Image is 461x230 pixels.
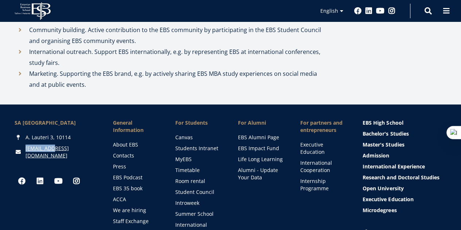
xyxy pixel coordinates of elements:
[113,207,161,214] a: We are hiring
[365,7,372,15] a: Linkedin
[363,174,446,181] a: Research and Doctoral Studies
[388,7,395,15] a: Instagram
[113,163,161,170] a: Press
[238,134,286,141] a: EBS Alumni Page
[15,174,29,188] a: Facebook
[69,174,84,188] a: Instagram
[363,207,446,214] a: Microdegrees
[113,218,161,225] a: Staff Exchange
[175,199,223,207] a: Introweek
[29,26,321,45] i: . Active contribution to the EBS community by participating in the EBS Student Council and organi...
[113,174,161,181] a: EBS Podcast
[363,119,446,126] a: EBS High School
[113,152,161,159] a: Contacts
[29,48,91,56] i: International outreach
[113,141,161,148] a: About EBS
[51,174,66,188] a: Youtube
[363,130,446,137] a: Bachelor's Studies
[363,185,446,192] a: Open University
[175,188,223,196] a: Student Council
[175,210,223,218] a: Summer School
[175,145,223,152] a: Students Intranet
[238,167,286,181] a: Alumni - Update Your Data
[29,70,317,89] i: . Supporting the EBS brand, e.g. by actively sharing EBS MBA study experiences on social media an...
[175,156,223,163] a: MyEBS
[300,178,348,192] a: Internship Programme
[29,70,57,78] i: Marketing
[175,178,223,185] a: Room rental
[33,174,47,188] a: Linkedin
[238,119,286,126] span: For Alumni
[363,163,446,170] a: International Experience
[26,145,98,159] a: [EMAIL_ADDRESS][DOMAIN_NAME]
[363,196,446,203] a: Executive Education
[113,185,161,192] a: EBS 35 book
[300,119,348,134] span: For partners and entrepreneurs
[300,141,348,156] a: Executive Education
[175,119,223,126] a: For Students
[29,48,320,67] i: . Support EBS internationally, e.g. by representing EBS at international conferences, study fairs.
[15,134,98,141] div: A. Lauteri 3, 10114
[300,159,348,174] a: International Cooperation
[238,156,286,163] a: Life Long Learning
[354,7,362,15] a: Facebook
[175,167,223,174] a: Timetable
[175,134,223,141] a: Canvas
[15,119,98,126] div: SA [GEOGRAPHIC_DATA]
[363,152,446,159] a: Admission
[113,119,161,134] span: General Information
[238,145,286,152] a: EBS Impact Fund
[376,7,384,15] a: Youtube
[363,141,446,148] a: Master's Studies
[113,196,161,203] a: ACCA
[29,26,85,34] i: Community building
